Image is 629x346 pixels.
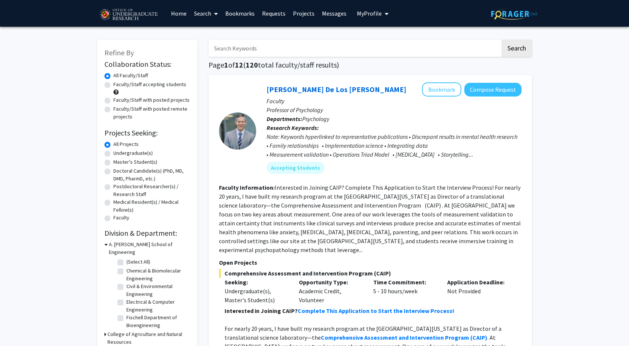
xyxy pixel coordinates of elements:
div: Note: Keywords hyperlinked to representative publications • Discrepant results in mental health r... [267,132,522,159]
a: Complete This Application to Start the Interview Process! [298,307,454,314]
a: Comprehensive Assessment and Intervention Program (CAIP) [321,334,487,341]
b: Departments: [267,115,302,123]
h1: Page of ( total faculty/staff results) [209,61,532,69]
mat-chip: Accepting Students [267,162,325,174]
span: My Profile [357,10,382,17]
b: Research Keywords: [267,124,319,131]
h3: College of Agriculture and Natural Resources [107,330,190,346]
strong: Comprehensive Assessment and Intervention Program [321,334,469,341]
label: All Projects [113,140,139,148]
a: [PERSON_NAME] De Los [PERSON_NAME] [267,85,406,94]
div: Academic Credit, Volunteer [293,278,368,304]
label: (Select All) [126,258,150,266]
span: 12 [235,60,243,69]
span: Psychology [302,115,329,123]
label: Civil & Environmental Engineering [126,283,188,298]
img: University of Maryland Logo [97,6,160,24]
button: Search [501,40,532,57]
p: Open Projects [219,258,522,267]
div: Not Provided [442,278,516,304]
span: 1 [224,60,228,69]
a: Home [167,0,190,26]
p: Opportunity Type: [299,278,362,287]
div: 5 - 10 hours/week [368,278,442,304]
label: Master's Student(s) [113,158,157,166]
span: Refine By [104,48,134,57]
a: Requests [258,0,289,26]
a: Search [190,0,222,26]
span: Comprehensive Assessment and Intervention Program (CAIP) [219,269,522,278]
label: Faculty/Staff with posted remote projects [113,105,190,121]
label: Medical Resident(s) / Medical Fellow(s) [113,198,190,214]
strong: Interested in Joining CAIP? [225,307,298,314]
h2: Projects Seeking: [104,128,190,137]
span: 120 [246,60,258,69]
img: ForagerOne Logo [491,8,538,20]
p: Professor of Psychology [267,105,522,114]
fg-read-more: Interested in Joining CAIP? Complete This Application to Start the Interview Process! For nearly ... [219,184,521,254]
label: Postdoctoral Researcher(s) / Research Staff [113,183,190,198]
label: Electrical & Computer Engineering [126,298,188,314]
button: Compose Request to Andres De Los Reyes [464,83,522,97]
label: Chemical & Biomolecular Engineering [126,267,188,283]
input: Search Keywords [209,40,500,57]
a: Projects [289,0,318,26]
p: Application Deadline: [447,278,510,287]
label: Faculty/Staff accepting students [113,81,186,88]
strong: (CAIP) [470,334,487,341]
label: All Faculty/Staff [113,72,148,79]
b: Faculty Information: [219,184,275,191]
label: Undergraduate(s) [113,149,153,157]
p: Faculty [267,97,522,105]
h2: Division & Department: [104,229,190,238]
label: Materials Science & Engineering [126,329,188,345]
h2: Collaboration Status: [104,60,190,69]
div: Undergraduate(s), Master's Student(s) [225,287,288,304]
button: Add Andres De Los Reyes to Bookmarks [422,82,461,97]
a: Bookmarks [222,0,258,26]
a: Messages [318,0,350,26]
h3: A. [PERSON_NAME] School of Engineering [109,241,190,256]
p: Seeking: [225,278,288,287]
label: Doctoral Candidate(s) (PhD, MD, DMD, PharmD, etc.) [113,167,190,183]
label: Faculty/Staff with posted projects [113,96,190,104]
label: Fischell Department of Bioengineering [126,314,188,329]
label: Faculty [113,214,129,222]
p: Time Commitment: [373,278,436,287]
iframe: Chat [6,313,32,340]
